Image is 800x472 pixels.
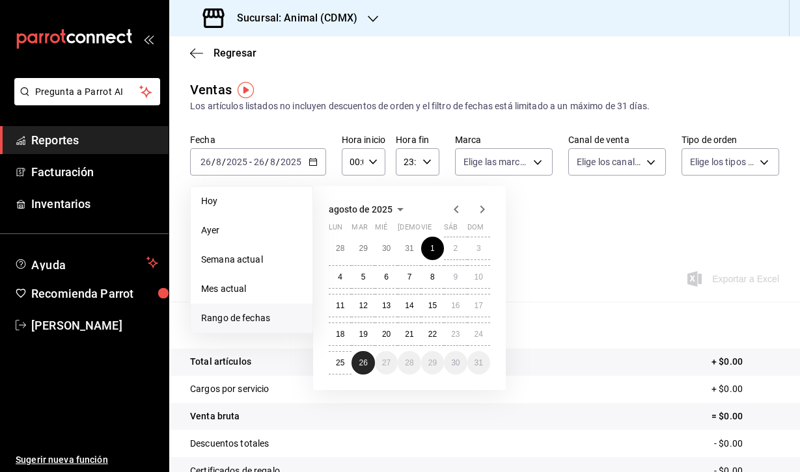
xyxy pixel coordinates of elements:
abbr: 20 de agosto de 2025 [382,330,391,339]
abbr: 4 de agosto de 2025 [338,272,342,282]
abbr: 17 de agosto de 2025 [475,301,483,310]
input: -- [269,157,276,167]
abbr: 14 de agosto de 2025 [405,301,413,310]
button: 16 de agosto de 2025 [444,294,467,317]
abbr: 31 de julio de 2025 [405,244,413,253]
button: 3 de agosto de 2025 [467,237,490,260]
button: 29 de julio de 2025 [352,237,374,260]
abbr: 2 de agosto de 2025 [453,244,458,253]
button: 20 de agosto de 2025 [375,322,398,346]
button: 28 de agosto de 2025 [398,351,421,374]
span: Rango de fechas [201,311,302,325]
abbr: 25 de agosto de 2025 [336,358,344,367]
abbr: 18 de agosto de 2025 [336,330,344,339]
button: 5 de agosto de 2025 [352,265,374,289]
p: Total artículos [190,355,251,369]
button: 13 de agosto de 2025 [375,294,398,317]
abbr: martes [352,223,367,237]
abbr: 30 de agosto de 2025 [451,358,460,367]
div: Los artículos listados no incluyen descuentos de orden y el filtro de fechas está limitado a un m... [190,99,779,113]
abbr: domingo [467,223,484,237]
p: = $0.00 [711,410,779,423]
span: Facturación [31,163,158,181]
abbr: 22 de agosto de 2025 [428,330,437,339]
button: 30 de julio de 2025 [375,237,398,260]
abbr: miércoles [375,223,387,237]
button: Tooltip marker [238,82,254,98]
abbr: 10 de agosto de 2025 [475,272,483,282]
button: 11 de agosto de 2025 [329,294,352,317]
button: 25 de agosto de 2025 [329,351,352,374]
abbr: 7 de agosto de 2025 [407,272,412,282]
label: Canal de venta [568,135,666,144]
abbr: 19 de agosto de 2025 [359,330,367,339]
span: / [276,157,280,167]
button: 31 de julio de 2025 [398,237,421,260]
input: -- [253,157,265,167]
abbr: 3 de agosto de 2025 [476,244,481,253]
button: 2 de agosto de 2025 [444,237,467,260]
abbr: 24 de agosto de 2025 [475,330,483,339]
p: Venta bruta [190,410,240,423]
span: / [265,157,269,167]
abbr: 16 de agosto de 2025 [451,301,460,310]
span: Ayer [201,224,302,237]
span: Recomienda Parrot [31,285,158,302]
span: Elige los canales de venta [577,155,642,168]
span: Mes actual [201,282,302,296]
button: 4 de agosto de 2025 [329,265,352,289]
button: 7 de agosto de 2025 [398,265,421,289]
span: Elige las marcas [463,155,529,168]
button: 21 de agosto de 2025 [398,322,421,346]
abbr: 21 de agosto de 2025 [405,330,413,339]
label: Fecha [190,135,326,144]
button: 18 de agosto de 2025 [329,322,352,346]
abbr: 9 de agosto de 2025 [453,272,458,282]
input: -- [215,157,222,167]
abbr: jueves [398,223,475,237]
button: Pregunta a Parrot AI [14,78,160,105]
button: Regresar [190,47,256,59]
abbr: 15 de agosto de 2025 [428,301,437,310]
button: 12 de agosto de 2025 [352,294,374,317]
button: agosto de 2025 [329,202,408,217]
label: Tipo de orden [682,135,779,144]
p: - $0.00 [714,437,779,451]
input: -- [200,157,212,167]
abbr: 31 de agosto de 2025 [475,358,483,367]
button: 28 de julio de 2025 [329,237,352,260]
abbr: 28 de julio de 2025 [336,244,344,253]
button: open_drawer_menu [143,34,154,44]
abbr: 8 de agosto de 2025 [430,272,435,282]
button: 14 de agosto de 2025 [398,294,421,317]
span: Pregunta a Parrot AI [35,85,140,99]
span: - [249,157,252,167]
button: 19 de agosto de 2025 [352,322,374,346]
p: Cargos por servicio [190,382,269,396]
abbr: 28 de agosto de 2025 [405,358,413,367]
abbr: 1 de agosto de 2025 [430,244,435,253]
span: / [212,157,215,167]
input: ---- [226,157,248,167]
span: Sugerir nueva función [16,453,158,467]
abbr: 11 de agosto de 2025 [336,301,344,310]
button: 22 de agosto de 2025 [421,322,444,346]
button: 15 de agosto de 2025 [421,294,444,317]
abbr: viernes [421,223,432,237]
label: Marca [455,135,553,144]
abbr: 6 de agosto de 2025 [384,272,389,282]
button: 29 de agosto de 2025 [421,351,444,374]
button: 26 de agosto de 2025 [352,351,374,374]
h3: Sucursal: Animal (CDMX) [227,10,357,26]
p: + $0.00 [711,382,779,396]
button: 31 de agosto de 2025 [467,351,490,374]
span: Hoy [201,194,302,208]
abbr: 13 de agosto de 2025 [382,301,391,310]
abbr: 12 de agosto de 2025 [359,301,367,310]
span: [PERSON_NAME] [31,317,158,334]
button: 8 de agosto de 2025 [421,265,444,289]
button: 27 de agosto de 2025 [375,351,398,374]
span: Regresar [214,47,256,59]
span: Semana actual [201,253,302,267]
abbr: 23 de agosto de 2025 [451,330,460,339]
